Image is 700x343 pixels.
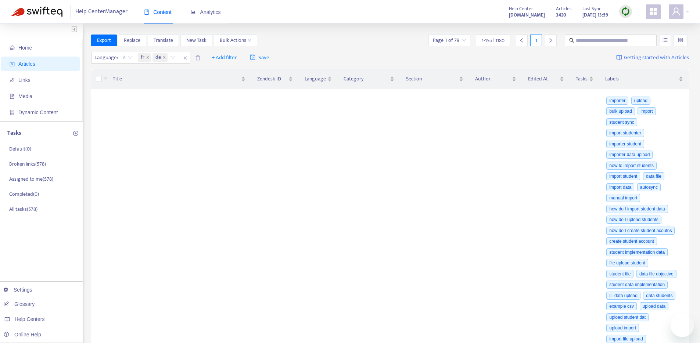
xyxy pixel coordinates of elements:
[180,54,190,62] span: close
[7,129,21,138] p: Tasks
[9,145,31,153] p: Default ( 0 )
[606,270,633,278] span: student file
[621,7,630,16] img: sync.dc5367851b00ba804db3.png
[180,35,212,46] button: New Task
[107,69,252,89] th: Title
[556,5,571,13] span: Articles
[606,216,661,224] span: how do I upload students
[606,205,668,213] span: how do I import student data
[548,38,553,43] span: right
[212,53,237,62] span: + Add filter
[214,35,257,46] button: Bulk Actionsdown
[469,69,522,89] th: Author
[530,35,542,46] div: 1
[305,75,326,83] span: Language
[9,205,37,213] p: All tasks ( 578 )
[250,53,269,62] span: Save
[606,118,637,126] span: student sync
[606,292,640,300] span: IT data upload
[10,110,15,115] span: container
[191,9,221,15] span: Analytics
[606,227,675,235] span: how do I create student acoutns
[509,5,533,13] span: Help Center
[91,35,117,46] button: Export
[10,61,15,66] span: account-book
[582,11,608,19] strong: [DATE] 13:59
[606,248,668,256] span: student implementation data
[11,7,62,17] img: Swifteq
[18,61,35,67] span: Articles
[118,35,146,46] button: Replace
[519,38,524,43] span: left
[154,36,173,44] span: Translate
[475,75,510,83] span: Author
[606,313,649,321] span: upload student dat
[606,194,640,202] span: manual import
[616,55,622,61] img: image-link
[406,75,458,83] span: Section
[97,36,111,44] span: Export
[570,69,599,89] th: Tasks
[576,75,588,83] span: Tasks
[9,190,39,198] p: Completed ( 0 )
[649,7,658,16] span: appstore
[606,162,657,170] span: how to import students
[606,183,634,191] span: import data
[606,129,644,137] span: import studenter
[606,281,668,289] span: student data implementation
[606,237,657,245] span: create student account
[643,172,664,180] span: data file
[663,37,668,43] span: unordered-list
[10,77,15,83] span: link
[606,140,644,148] span: importer student
[144,10,149,15] span: book
[660,35,671,46] button: unordered-list
[195,55,201,61] span: delete
[606,107,635,115] span: bulk upload
[155,53,161,62] span: de
[4,332,41,337] a: Online Help
[18,45,32,51] span: Home
[10,45,15,50] span: home
[599,69,689,89] th: Labels
[152,53,168,62] span: de
[257,75,287,83] span: Zendesk ID
[643,292,675,300] span: data students
[344,75,388,83] span: Category
[606,172,640,180] span: import student
[18,93,32,99] span: Media
[606,324,639,332] span: upload import
[191,10,196,15] span: area-chart
[206,52,243,64] button: + Add filter
[138,53,151,62] span: fr
[122,52,132,63] span: is
[556,11,566,19] strong: 3420
[509,11,545,19] a: [DOMAIN_NAME]
[251,69,299,89] th: Zendesk ID
[606,259,648,267] span: file upload student
[144,9,172,15] span: Content
[162,55,166,60] span: close
[4,301,35,307] a: Glossary
[10,94,15,99] span: file-image
[244,52,275,64] button: saveSave
[146,55,150,60] span: close
[220,36,251,44] span: Bulk Actions
[482,37,505,44] span: 1 - 15 of 1180
[671,314,694,337] iframe: Button to launch messaging window
[75,5,128,19] span: Help Center Manager
[18,77,30,83] span: Links
[141,53,144,62] span: fr
[606,97,628,105] span: importer
[18,109,58,115] span: Dynamic Content
[528,75,558,83] span: Edited At
[338,69,400,89] th: Category
[616,52,689,64] a: Getting started with Articles
[73,131,78,136] span: plus-circle
[636,270,676,278] span: data file objective
[606,151,653,159] span: importer data upload
[672,7,681,16] span: user
[606,302,637,310] span: example csv
[124,36,140,44] span: Replace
